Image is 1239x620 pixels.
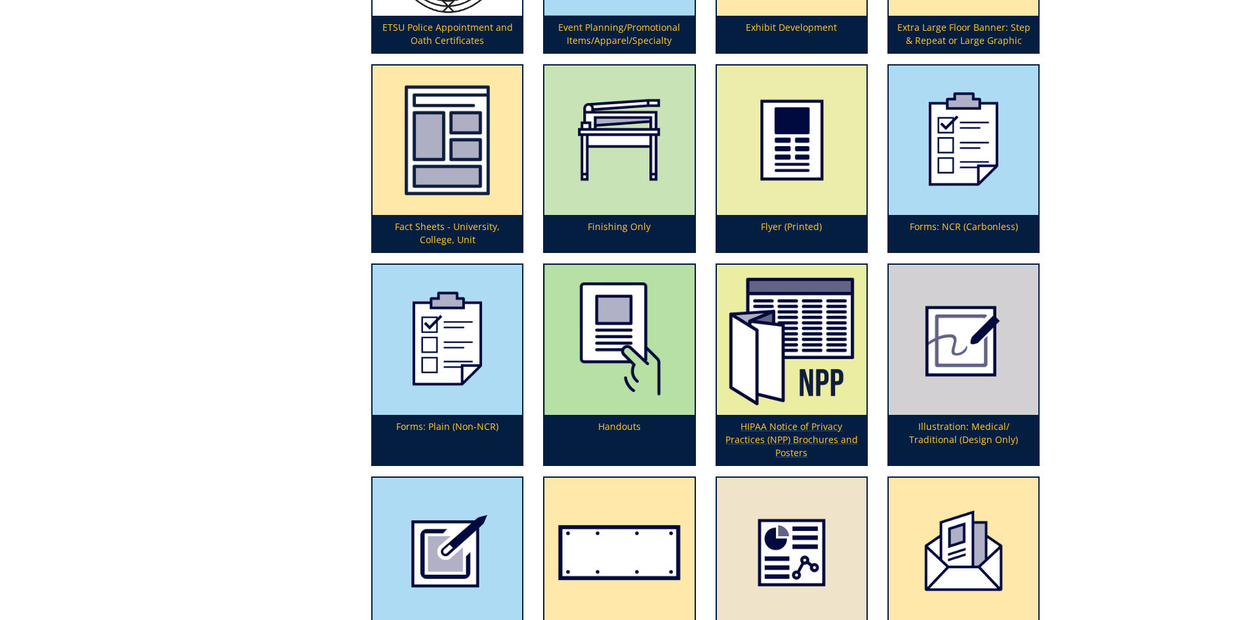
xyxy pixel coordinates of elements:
[889,215,1038,252] p: Forms: NCR (Carbonless)
[373,215,522,252] p: Fact Sheets - University, College, Unit
[544,215,694,252] p: Finishing Only
[373,66,522,252] a: Fact Sheets - University, College, Unit
[373,415,522,465] p: Forms: Plain (Non-NCR)
[889,66,1038,252] a: Forms: NCR (Carbonless)
[889,265,1038,414] img: illustration-594922f2aac2d7.82608901.png
[544,16,694,52] p: Event Planning/Promotional Items/Apparel/Specialty
[889,265,1038,464] a: Illustration: Medical/ Traditional (Design Only)
[544,265,694,464] a: Handouts
[373,16,522,52] p: ETSU Police Appointment and Oath Certificates
[717,66,866,252] a: Flyer (Printed)
[544,415,694,465] p: Handouts
[889,415,1038,465] p: Illustration: Medical/ Traditional (Design Only)
[717,265,866,414] img: hipaa%20notice%20of%20privacy%20practices%20brochures%20and%20posters-64bff8af764eb2.37019104.png
[889,66,1038,215] img: forms-icon-5990f628b38ca0.82040006.png
[373,66,522,215] img: fact%20sheet-63b722d48584d3.32276223.png
[544,66,694,252] a: Finishing Only
[544,265,694,414] img: handouts-syllabi-5a5662ba7515c9.26193872.png
[373,265,522,464] a: Forms: Plain (Non-NCR)
[889,16,1038,52] p: Extra Large Floor Banner: Step & Repeat or Large Graphic
[717,66,866,215] img: printed-flyer-59492a1d837e36.61044604.png
[544,66,694,215] img: finishing-59838c6aeb2fc0.69433546.png
[717,415,866,465] p: HIPAA Notice of Privacy Practices (NPP) Brochures and Posters
[717,215,866,252] p: Flyer (Printed)
[373,265,522,414] img: forms-icon-5990f644d83108.76750562.png
[717,265,866,464] a: HIPAA Notice of Privacy Practices (NPP) Brochures and Posters
[717,16,866,52] p: Exhibit Development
